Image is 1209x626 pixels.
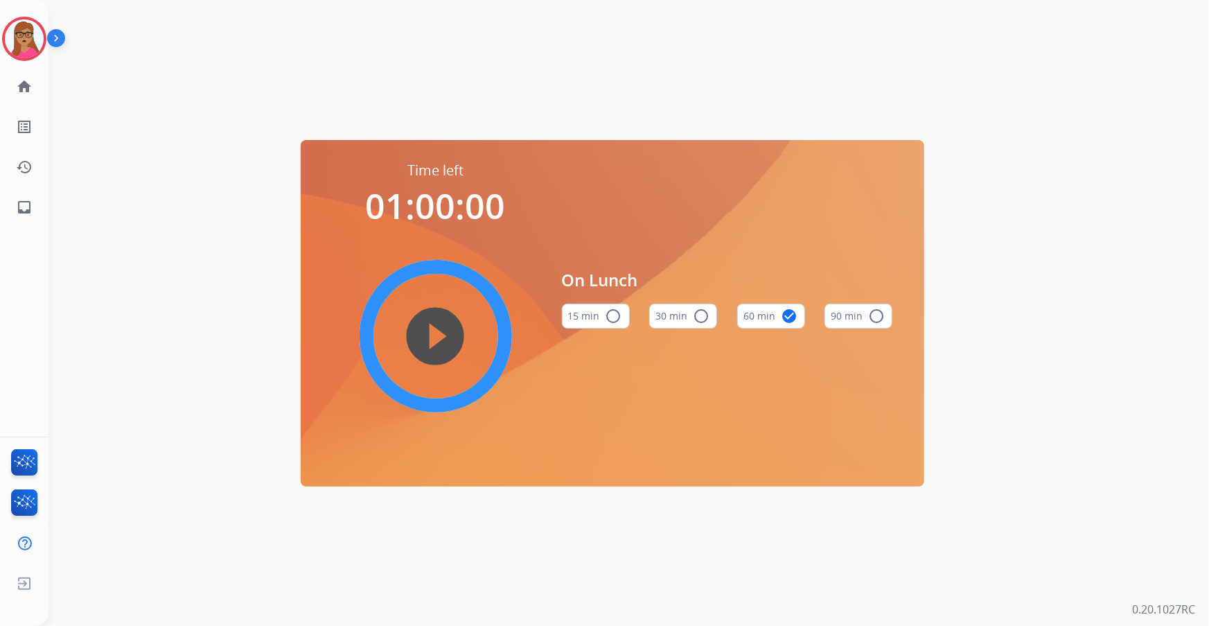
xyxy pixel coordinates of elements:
mat-icon: radio_button_unchecked [693,308,709,324]
span: Time left [407,161,464,180]
mat-icon: inbox [16,199,33,216]
mat-icon: home [16,78,33,95]
button: 90 min [824,304,892,329]
img: avatar [5,19,44,58]
mat-icon: list_alt [16,119,33,135]
span: On Lunch [562,268,893,293]
span: 01:00:00 [366,182,506,229]
mat-icon: check_circle [781,308,797,324]
button: 15 min [562,304,630,329]
button: 30 min [649,304,717,329]
mat-icon: history [16,159,33,175]
mat-icon: radio_button_unchecked [868,308,885,324]
mat-icon: play_circle_filled [427,328,444,345]
mat-icon: radio_button_unchecked [606,308,622,324]
p: 0.20.1027RC [1132,601,1195,618]
button: 60 min [737,304,805,329]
